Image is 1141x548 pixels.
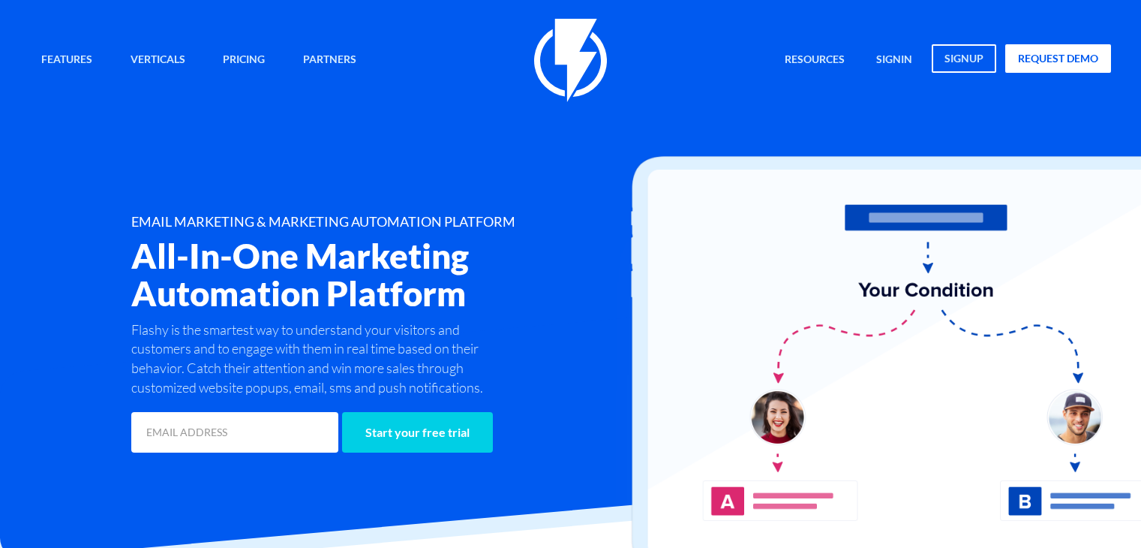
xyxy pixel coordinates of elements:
[131,321,514,398] p: Flashy is the smartest way to understand your visitors and customers and to engage with them in r...
[212,44,276,77] a: Pricing
[932,44,996,73] a: signup
[30,44,104,77] a: Features
[773,44,856,77] a: Resources
[131,237,650,312] h2: All-In-One Marketing Automation Platform
[1005,44,1111,73] a: request demo
[131,412,338,453] input: EMAIL ADDRESS
[865,44,923,77] a: signin
[342,412,493,453] input: Start your free trial
[131,215,650,230] h1: EMAIL MARKETING & MARKETING AUTOMATION PLATFORM
[119,44,197,77] a: Verticals
[292,44,368,77] a: Partners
